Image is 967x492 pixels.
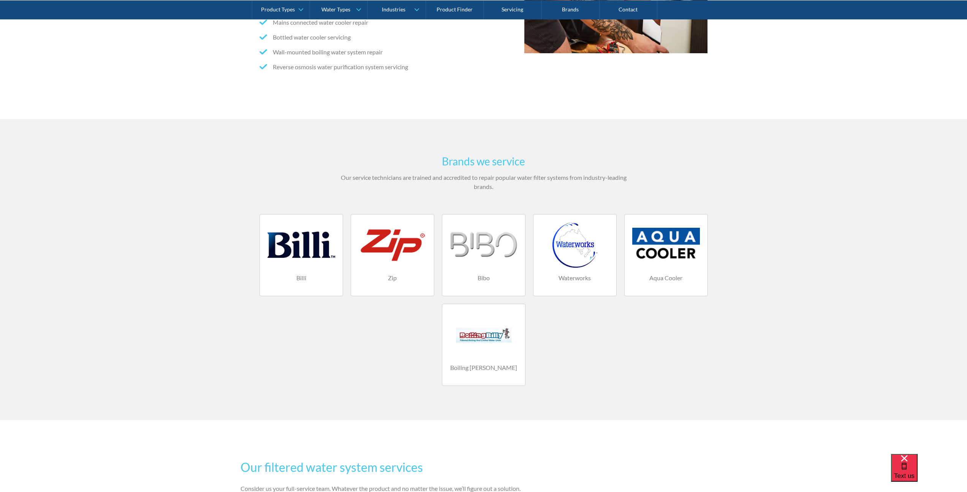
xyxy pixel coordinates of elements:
h4: Aqua Cooler [632,273,700,283]
li: Reverse osmosis water purification system servicing [260,62,481,71]
a: Billi [260,214,343,296]
p: Our service technicians are trained and accredited to repair popular water filter systems from in... [336,173,632,191]
div: Product Types [261,6,295,13]
h2: Our filtered water system services [241,458,532,476]
a: Bibo [442,214,525,296]
h4: Billi [267,273,335,283]
iframe: podium webchat widget bubble [891,454,967,492]
a: Zip [351,214,434,296]
li: Wall-mounted boiling water system repair [260,48,481,57]
h4: Boiling [PERSON_NAME] [450,363,518,372]
h4: Bibo [450,273,518,283]
a: Waterworks [533,214,617,296]
li: Mains connected water cooler repair [260,18,481,27]
a: Boiling [PERSON_NAME] [442,304,525,386]
a: Aqua Cooler [624,214,708,296]
div: Water Types [321,6,350,13]
h3: Brands we service [336,153,632,169]
li: Bottled water cooler servicing [260,33,481,42]
div: Industries [382,6,405,13]
h4: Waterworks [541,273,609,283]
h4: Zip [359,273,426,283]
